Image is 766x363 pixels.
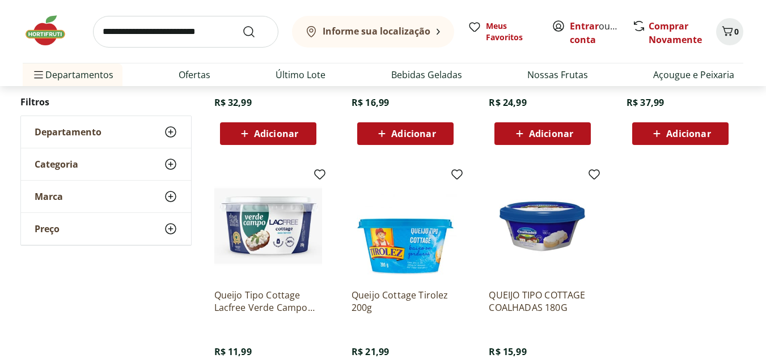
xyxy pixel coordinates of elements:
[352,345,389,358] span: R$ 21,99
[35,191,63,202] span: Marca
[489,345,526,358] span: R$ 15,99
[357,122,454,145] button: Adicionar
[214,96,252,109] span: R$ 32,99
[494,122,591,145] button: Adicionar
[32,61,45,88] button: Menu
[214,172,322,280] img: Queijo Tipo Cottage Lacfree Verde Campo 200g
[391,68,462,82] a: Bebidas Geladas
[21,116,191,148] button: Departamento
[220,122,316,145] button: Adicionar
[23,14,79,48] img: Hortifruti
[653,68,734,82] a: Açougue e Peixaria
[21,213,191,245] button: Preço
[666,129,710,138] span: Adicionar
[276,68,325,82] a: Último Lote
[214,345,252,358] span: R$ 11,99
[35,159,78,170] span: Categoria
[352,96,389,109] span: R$ 16,99
[716,18,743,45] button: Carrinho
[489,96,526,109] span: R$ 24,99
[734,26,739,37] span: 0
[632,122,729,145] button: Adicionar
[527,68,588,82] a: Nossas Frutas
[35,223,60,234] span: Preço
[649,20,702,46] a: Comprar Novamente
[489,172,596,280] img: QUEIJO TIPO COTTAGE COALHADAS 180G
[179,68,210,82] a: Ofertas
[486,20,538,43] span: Meus Favoritos
[20,91,192,113] h2: Filtros
[468,20,538,43] a: Meus Favoritos
[242,25,269,39] button: Submit Search
[21,181,191,212] button: Marca
[254,129,298,138] span: Adicionar
[352,172,459,280] img: Queijo Cottage Tirolez 200g
[32,61,113,88] span: Departamentos
[570,20,599,32] a: Entrar
[323,25,430,37] b: Informe sua localização
[570,19,620,46] span: ou
[292,16,454,48] button: Informe sua localização
[570,20,632,46] a: Criar conta
[627,96,664,109] span: R$ 37,99
[35,126,101,138] span: Departamento
[214,289,322,314] a: Queijo Tipo Cottage Lacfree Verde Campo 200g
[352,289,459,314] a: Queijo Cottage Tirolez 200g
[21,148,191,180] button: Categoria
[529,129,573,138] span: Adicionar
[93,16,278,48] input: search
[391,129,435,138] span: Adicionar
[489,289,596,314] a: QUEIJO TIPO COTTAGE COALHADAS 180G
